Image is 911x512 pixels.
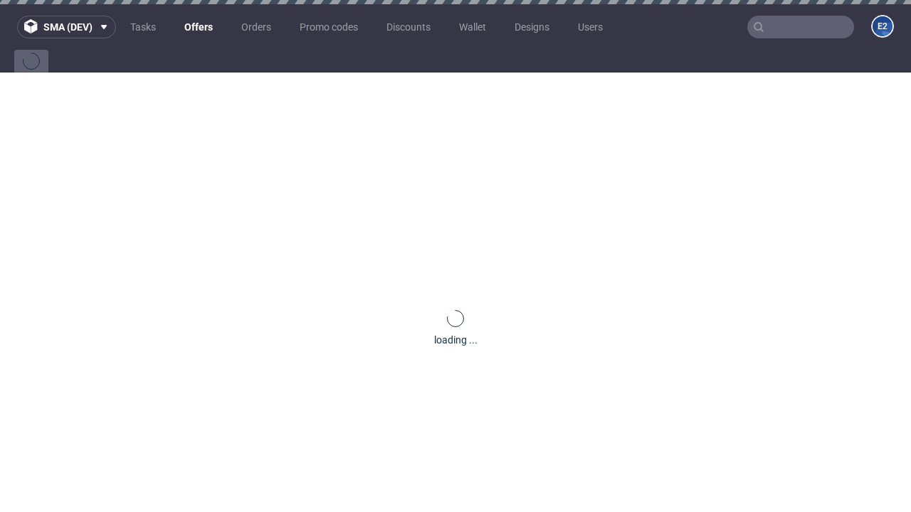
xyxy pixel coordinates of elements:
[233,16,280,38] a: Orders
[17,16,116,38] button: sma (dev)
[434,333,478,347] div: loading ...
[506,16,558,38] a: Designs
[873,16,892,36] figcaption: e2
[43,22,93,32] span: sma (dev)
[291,16,367,38] a: Promo codes
[122,16,164,38] a: Tasks
[378,16,439,38] a: Discounts
[176,16,221,38] a: Offers
[569,16,611,38] a: Users
[451,16,495,38] a: Wallet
